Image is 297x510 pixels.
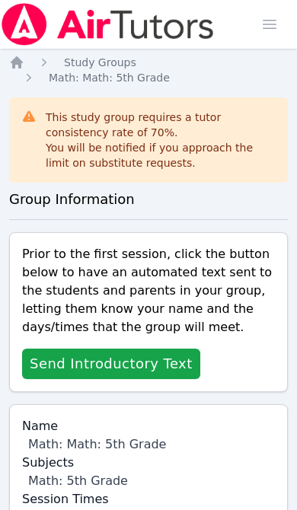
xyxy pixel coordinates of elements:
p: Prior to the first session, click the button below to have an automated text sent to the students... [22,245,275,336]
a: Math: Math: 5th Grade [49,70,170,85]
div: You will be notified if you approach the limit on substitute requests. [46,140,276,171]
label: Session Times [22,490,275,508]
span: Math: Math: 5th Grade [49,72,170,84]
h3: Group Information [9,189,288,210]
div: Math: 5th Grade [28,472,275,490]
div: Math: Math: 5th Grade [28,435,275,454]
label: Subjects [22,454,275,472]
nav: Breadcrumb [9,55,288,85]
span: Study Groups [64,56,136,69]
label: Name [22,417,275,435]
div: This study group requires a tutor consistency rate of 70 %. [46,110,276,171]
span: Send Introductory Text [30,353,193,375]
button: Send Introductory Text [22,349,200,379]
a: Study Groups [64,55,136,70]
